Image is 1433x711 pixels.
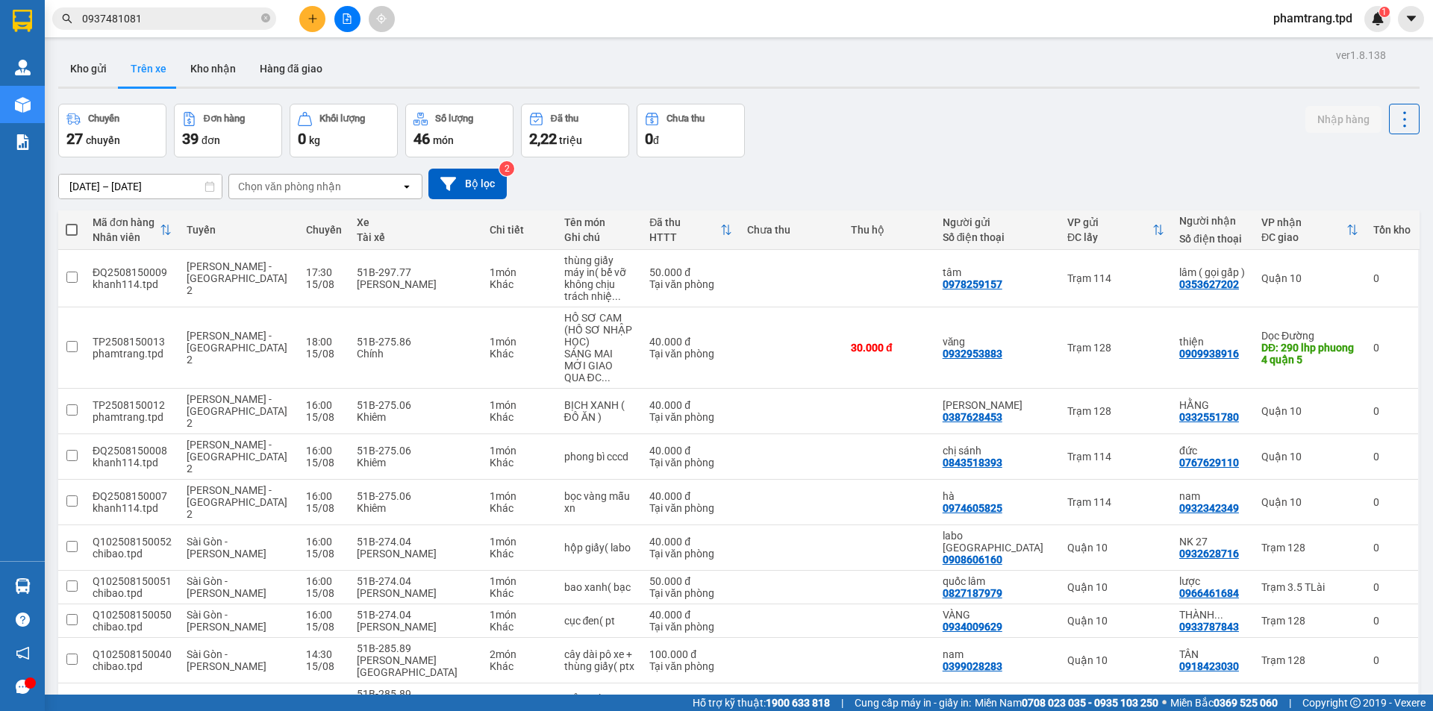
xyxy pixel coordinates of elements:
div: 2 món [490,648,549,660]
div: Ghi chú [564,231,635,243]
button: Hàng đã giao [248,51,334,87]
div: Quận 10 [1261,405,1358,417]
span: ⚪️ [1162,700,1167,706]
div: Tại văn phòng [649,411,732,423]
div: Q102508150039 [93,694,172,706]
div: Chuyến [306,224,342,236]
button: Trên xe [119,51,178,87]
sup: 1 [1379,7,1390,17]
div: minh phong [943,694,1052,706]
div: phong bì cccd [564,451,635,463]
div: 0 [1373,496,1411,508]
img: warehouse-icon [15,578,31,594]
div: Quận 10 [1067,542,1164,554]
div: tâm [943,266,1052,278]
span: | [841,695,843,711]
div: Người gửi [943,216,1052,228]
div: 0978259157 [943,278,1002,290]
div: Trạm 128 [1067,405,1164,417]
span: Cung cấp máy in - giấy in: [855,695,971,711]
th: Toggle SortBy [1060,210,1172,250]
div: 51B-275.06 [357,490,475,502]
div: 14:30 [306,694,342,706]
div: Trạm 128 [1261,654,1358,666]
div: 1 món [490,694,549,706]
div: 1 món [490,536,549,548]
div: 1 món [490,445,549,457]
div: cục đen( pt [564,615,635,627]
div: 16:00 [306,609,342,621]
div: ĐQ2508150008 [93,445,172,457]
div: Chưa thu [747,224,836,236]
div: 16:00 [306,536,342,548]
span: question-circle [16,613,30,627]
div: lâm ( gọi gấp ) [1179,266,1246,278]
img: solution-icon [15,134,31,150]
div: lược [1179,575,1246,587]
button: Bộ lọc [428,169,507,199]
div: thùng giấy máy in( bể vỡ không chịu trách nhiệm xin nhẹ tay) [564,254,635,302]
div: Khối lượng [319,113,365,124]
div: Thu hộ [851,224,928,236]
div: 0908606160 [943,554,1002,566]
button: Kho gửi [58,51,119,87]
th: Toggle SortBy [1254,210,1366,250]
button: Khối lượng0kg [290,104,398,157]
strong: 0369 525 060 [1214,697,1278,709]
div: 0909938916 [1179,348,1239,360]
div: 40.000 đ [649,609,732,621]
div: Khiêm [357,411,475,423]
div: 16:00 [306,490,342,502]
div: Chưa thu [666,113,705,124]
div: 100.000 đ [649,648,732,660]
div: Khiêm [357,502,475,514]
div: TP2508150012 [93,399,172,411]
span: 0 [298,130,306,148]
div: TP2508150013 [93,336,172,348]
div: Đã thu [649,216,720,228]
div: cây dài pô xe + thùng giấy( ptx [564,648,635,672]
span: Sài Gòn - [PERSON_NAME] [187,575,266,599]
button: Đơn hàng39đơn [174,104,282,157]
div: thanh diệu [1179,694,1246,706]
div: Tên món [564,216,635,228]
div: Tuyến [187,224,291,236]
div: Q102508150040 [93,648,172,660]
span: ... [612,290,621,302]
div: 0 [1373,405,1411,417]
div: Khác [490,348,549,360]
span: Sài Gòn - [PERSON_NAME] [187,609,266,633]
div: 15/08 [306,348,342,360]
button: Chưa thu0đ [637,104,745,157]
div: chị sánh [943,445,1052,457]
span: phamtrang.tpd [1261,9,1364,28]
div: ver 1.8.138 [1336,47,1386,63]
div: 15/08 [306,457,342,469]
button: plus [299,6,325,32]
div: Tại văn phòng [649,502,732,514]
img: logo-vxr [13,10,32,32]
div: hộp giấy( labo [564,542,635,554]
input: Select a date range. [59,175,222,198]
div: Tại văn phòng [649,660,732,672]
div: 17:30 [306,266,342,278]
sup: 2 [499,161,514,176]
span: [PERSON_NAME] - [GEOGRAPHIC_DATA] 2 [187,439,287,474]
span: | [1289,695,1291,711]
span: chuyến [86,134,120,146]
div: 0934009629 [943,621,1002,633]
div: Tại văn phòng [649,278,732,290]
input: Tìm tên, số ĐT hoặc mã đơn [82,10,258,27]
div: BỊCH XANH ( ĐỒ ĂN ) [564,399,635,423]
div: khanh114.tpd [93,278,172,290]
span: ... [602,372,611,383]
button: Kho nhận [178,51,248,87]
div: 0 [1373,542,1411,554]
span: Sài Gòn - [PERSON_NAME] [187,536,266,560]
div: Q102508150050 [93,609,172,621]
div: phamtrang.tpd [93,411,172,423]
span: ... [1214,609,1223,621]
div: Khác [490,457,549,469]
button: caret-down [1398,6,1424,32]
div: Quận 10 [1067,581,1164,593]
